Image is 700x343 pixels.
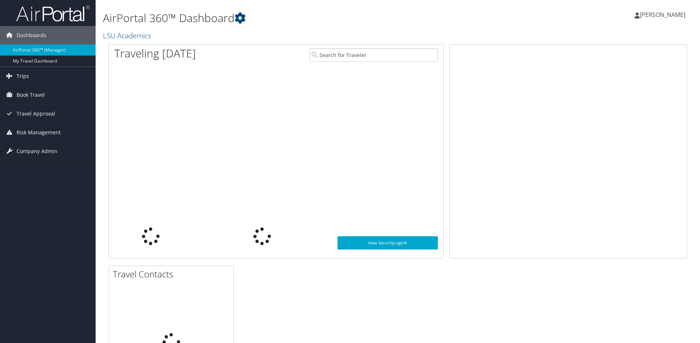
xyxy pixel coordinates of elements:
[16,5,90,22] img: airportal-logo.png
[103,10,496,26] h1: AirPortal 360™ Dashboard
[17,86,45,104] span: Book Travel
[640,11,685,19] span: [PERSON_NAME]
[310,48,438,62] input: Search for Traveler
[17,123,61,142] span: Risk Management
[17,26,46,45] span: Dashboards
[114,46,196,61] h1: Traveling [DATE]
[635,4,693,26] a: [PERSON_NAME]
[17,67,29,85] span: Trips
[337,236,438,250] a: View SecurityLogic®
[103,31,153,40] a: LSU Academics
[17,142,57,160] span: Company Admin
[113,268,233,280] h2: Travel Contacts
[17,105,55,123] span: Travel Approval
